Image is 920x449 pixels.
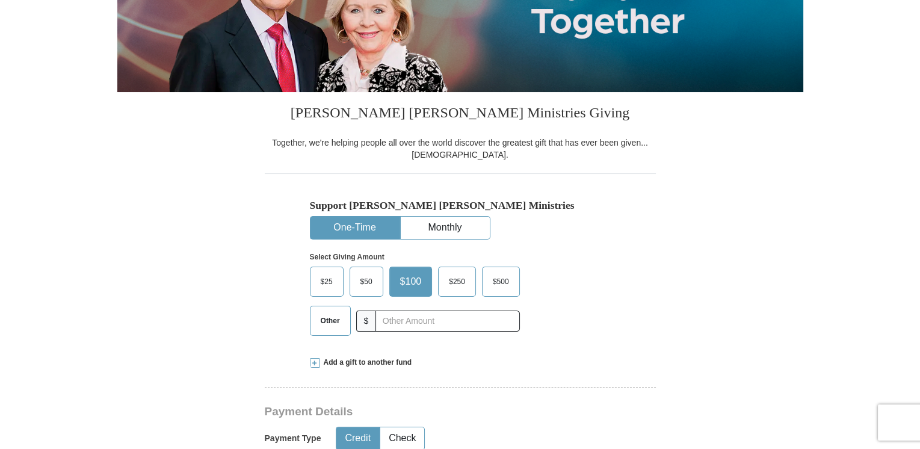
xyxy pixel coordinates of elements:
span: $500 [487,273,515,291]
span: Other [315,312,346,330]
h3: Payment Details [265,405,572,419]
h5: Support [PERSON_NAME] [PERSON_NAME] Ministries [310,199,611,212]
h3: [PERSON_NAME] [PERSON_NAME] Ministries Giving [265,92,656,137]
span: Add a gift to another fund [320,358,412,368]
h5: Payment Type [265,433,321,444]
span: $100 [394,273,428,291]
span: $250 [443,273,471,291]
span: $25 [315,273,339,291]
input: Other Amount [375,311,519,332]
div: Together, we're helping people all over the world discover the greatest gift that has ever been g... [265,137,656,161]
button: Monthly [401,217,490,239]
strong: Select Giving Amount [310,253,384,261]
span: $50 [354,273,378,291]
button: One-Time [310,217,400,239]
span: $ [356,311,377,332]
